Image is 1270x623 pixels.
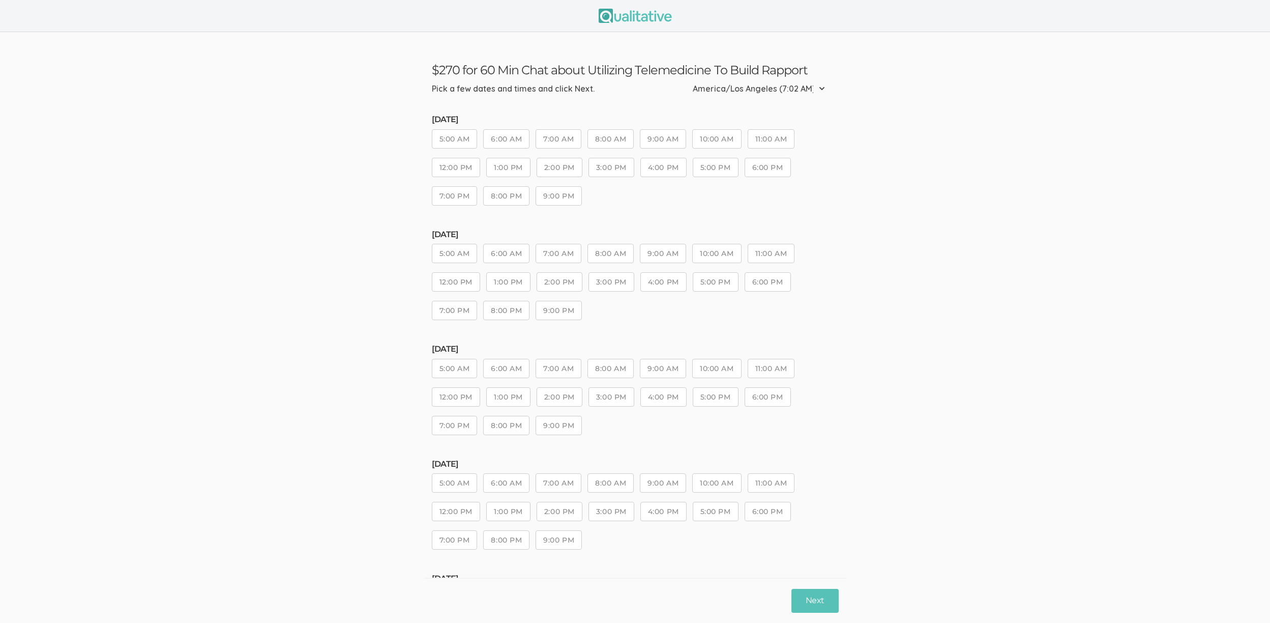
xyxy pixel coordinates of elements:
button: 3:00 PM [588,158,634,177]
button: 12:00 PM [432,272,480,292]
button: 1:00 PM [486,502,530,521]
button: 10:00 AM [692,359,741,378]
button: 7:00 AM [536,359,581,378]
button: 7:00 PM [432,416,478,435]
button: 12:00 PM [432,387,480,407]
button: 6:00 PM [745,272,791,292]
button: 8:00 AM [587,129,634,149]
button: 9:00 AM [640,359,686,378]
button: 5:00 AM [432,359,478,378]
button: 6:00 AM [483,359,529,378]
button: 7:00 PM [432,186,478,206]
button: 8:00 PM [483,301,529,320]
button: 6:00 AM [483,129,529,149]
h5: [DATE] [432,460,839,469]
h5: [DATE] [432,574,839,583]
button: 2:00 PM [537,387,582,407]
button: 11:00 AM [748,473,794,493]
button: 10:00 AM [692,129,741,149]
button: 1:00 PM [486,272,530,292]
h5: [DATE] [432,345,839,354]
button: 4:00 PM [640,387,687,407]
button: 6:00 PM [745,158,791,177]
button: 5:00 PM [693,158,739,177]
button: 8:00 PM [483,530,529,550]
img: Qualitative [599,9,672,23]
button: 5:00 PM [693,502,739,521]
h5: [DATE] [432,230,839,239]
button: 1:00 PM [486,158,530,177]
button: 10:00 AM [692,473,741,493]
button: 7:00 AM [536,129,581,149]
h5: [DATE] [432,115,839,124]
button: 11:00 AM [748,129,794,149]
button: 2:00 PM [537,272,582,292]
button: Next [791,589,838,613]
button: 2:00 PM [537,502,582,521]
button: 2:00 PM [537,158,582,177]
button: 5:00 AM [432,473,478,493]
button: 9:00 PM [536,301,582,320]
button: 9:00 AM [640,244,686,263]
button: 9:00 PM [536,530,582,550]
button: 6:00 PM [745,502,791,521]
button: 4:00 PM [640,502,687,521]
button: 8:00 AM [587,359,634,378]
button: 7:00 PM [432,530,478,550]
button: 1:00 PM [486,387,530,407]
button: 3:00 PM [588,387,634,407]
button: 5:00 AM [432,244,478,263]
button: 4:00 PM [640,272,687,292]
button: 12:00 PM [432,158,480,177]
div: Pick a few dates and times and click Next. [432,83,595,95]
button: 3:00 PM [588,502,634,521]
button: 8:00 PM [483,186,529,206]
button: 7:00 PM [432,301,478,320]
button: 7:00 AM [536,473,581,493]
button: 12:00 PM [432,502,480,521]
button: 3:00 PM [588,272,634,292]
button: 6:00 AM [483,473,529,493]
button: 9:00 PM [536,416,582,435]
button: 11:00 AM [748,244,794,263]
button: 5:00 AM [432,129,478,149]
h3: $270 for 60 Min Chat about Utilizing Telemedicine To Build Rapport [432,63,839,77]
button: 7:00 AM [536,244,581,263]
button: 9:00 AM [640,129,686,149]
button: 8:00 AM [587,244,634,263]
button: 8:00 AM [587,473,634,493]
button: 9:00 PM [536,186,582,206]
button: 5:00 PM [693,272,739,292]
button: 10:00 AM [692,244,741,263]
button: 8:00 PM [483,416,529,435]
button: 9:00 AM [640,473,686,493]
button: 4:00 PM [640,158,687,177]
button: 6:00 AM [483,244,529,263]
button: 5:00 PM [693,387,739,407]
button: 11:00 AM [748,359,794,378]
button: 6:00 PM [745,387,791,407]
